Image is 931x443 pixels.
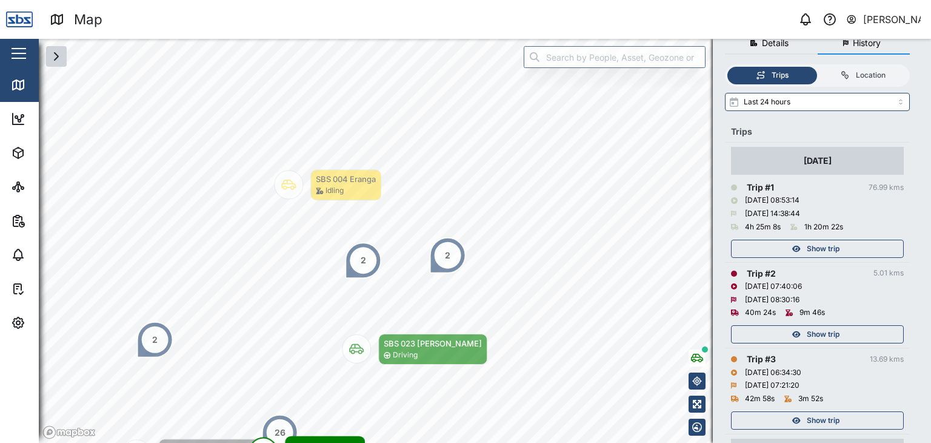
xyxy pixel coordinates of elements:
[731,325,904,343] button: Show trip
[32,78,59,92] div: Map
[799,307,825,319] div: 9m 46s
[853,39,881,47] span: History
[32,146,69,160] div: Assets
[745,195,799,206] div: [DATE] 08:53:14
[524,46,706,68] input: Search by People, Asset, Geozone or Place
[804,154,832,167] div: [DATE]
[745,367,801,379] div: [DATE] 06:34:30
[873,268,904,279] div: 5.01 kms
[345,242,381,279] div: Map marker
[39,39,931,443] canvas: Map
[32,180,61,194] div: Sites
[870,354,904,365] div: 13.69 kms
[772,70,789,81] div: Trips
[725,93,910,111] input: Select range
[316,173,376,185] div: SBS 004 Eranga
[745,221,781,233] div: 4h 25m 8s
[445,249,450,262] div: 2
[807,326,839,343] span: Show trip
[32,248,69,262] div: Alarms
[384,337,482,350] div: SBS 023 [PERSON_NAME]
[430,237,466,274] div: Map marker
[747,353,776,366] div: Trip # 3
[274,169,381,200] div: Map marker
[342,334,487,365] div: Map marker
[745,380,799,391] div: [DATE] 07:21:20
[745,307,776,319] div: 40m 24s
[152,333,158,347] div: 2
[32,282,65,296] div: Tasks
[745,281,802,293] div: [DATE] 07:40:06
[731,240,904,258] button: Show trip
[869,182,904,194] div: 76.99 kms
[6,6,33,33] img: Main Logo
[731,125,904,138] div: Trips
[745,294,799,306] div: [DATE] 08:30:16
[275,426,285,439] div: 26
[804,221,843,233] div: 1h 20m 22s
[807,240,839,257] span: Show trip
[74,9,102,30] div: Map
[32,316,75,330] div: Settings
[361,254,366,267] div: 2
[32,214,73,228] div: Reports
[745,208,800,220] div: [DATE] 14:38:44
[747,267,776,280] div: Trip # 2
[325,186,344,197] div: Idling
[798,393,823,405] div: 3m 52s
[731,411,904,430] button: Show trip
[846,11,921,28] button: [PERSON_NAME]
[863,12,921,27] div: [PERSON_NAME]
[137,322,173,358] div: Map marker
[807,412,839,429] span: Show trip
[856,70,886,81] div: Location
[747,181,774,194] div: Trip # 1
[42,425,96,439] a: Mapbox logo
[32,112,86,126] div: Dashboard
[745,393,775,405] div: 42m 58s
[393,350,418,361] div: Driving
[762,39,789,47] span: Details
